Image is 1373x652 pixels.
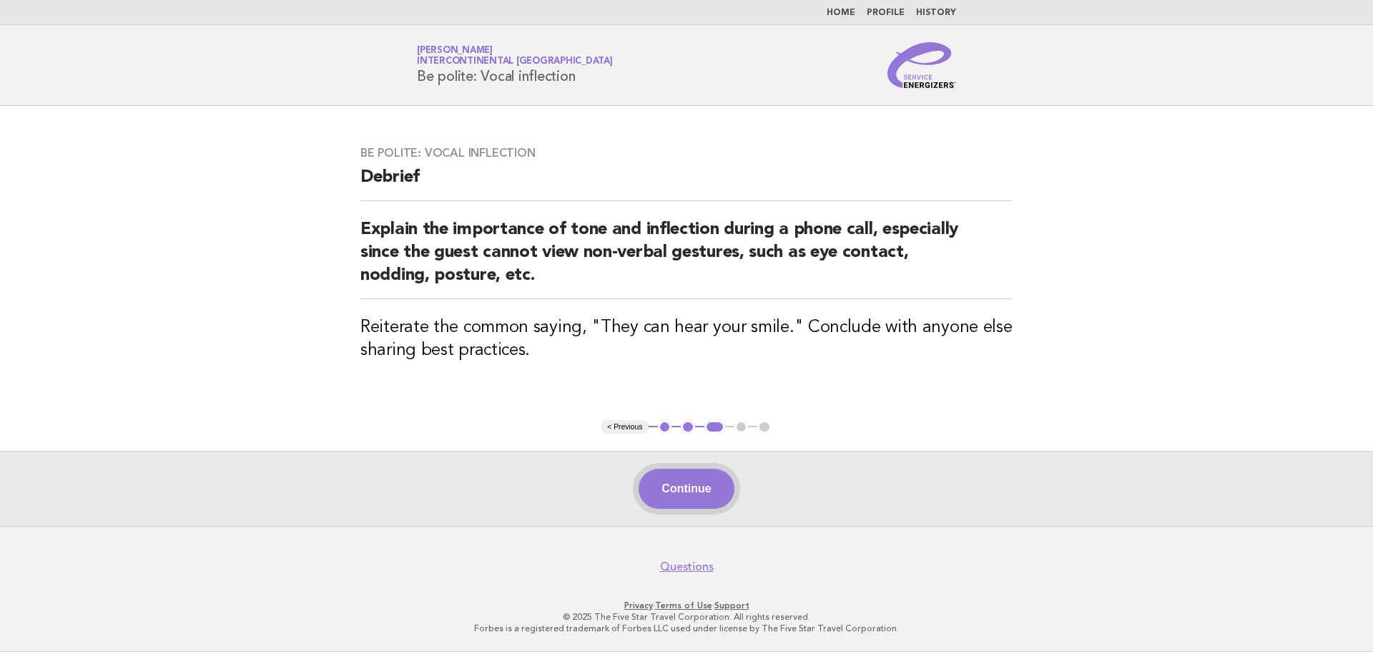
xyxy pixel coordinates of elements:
button: 3 [704,420,725,434]
a: Questions [660,560,714,574]
a: History [916,9,956,17]
span: InterContinental [GEOGRAPHIC_DATA] [417,57,613,67]
img: Service Energizers [887,42,956,88]
h2: Debrief [360,166,1013,201]
p: Forbes is a registered trademark of Forbes LLC used under license by The Five Star Travel Corpora... [249,623,1124,634]
button: 1 [658,420,672,434]
button: < Previous [601,420,648,434]
h3: Reiterate the common saying, "They can hear your smile." Conclude with anyone else sharing best p... [360,316,1013,362]
h3: Be polite: Vocal inflection [360,146,1013,160]
a: Terms of Use [655,600,712,610]
a: [PERSON_NAME]InterContinental [GEOGRAPHIC_DATA] [417,46,613,66]
p: © 2025 The Five Star Travel Corporation. All rights reserved. [249,611,1124,623]
a: Profile [867,9,905,17]
button: 2 [681,420,695,434]
h2: Explain the importance of tone and inflection during a phone call, especially since the guest can... [360,218,1013,299]
a: Privacy [624,600,653,610]
a: Support [714,600,749,610]
button: Continue [639,469,734,509]
p: · · [249,600,1124,611]
h1: Be polite: Vocal inflection [417,47,613,84]
a: Home [827,9,855,17]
